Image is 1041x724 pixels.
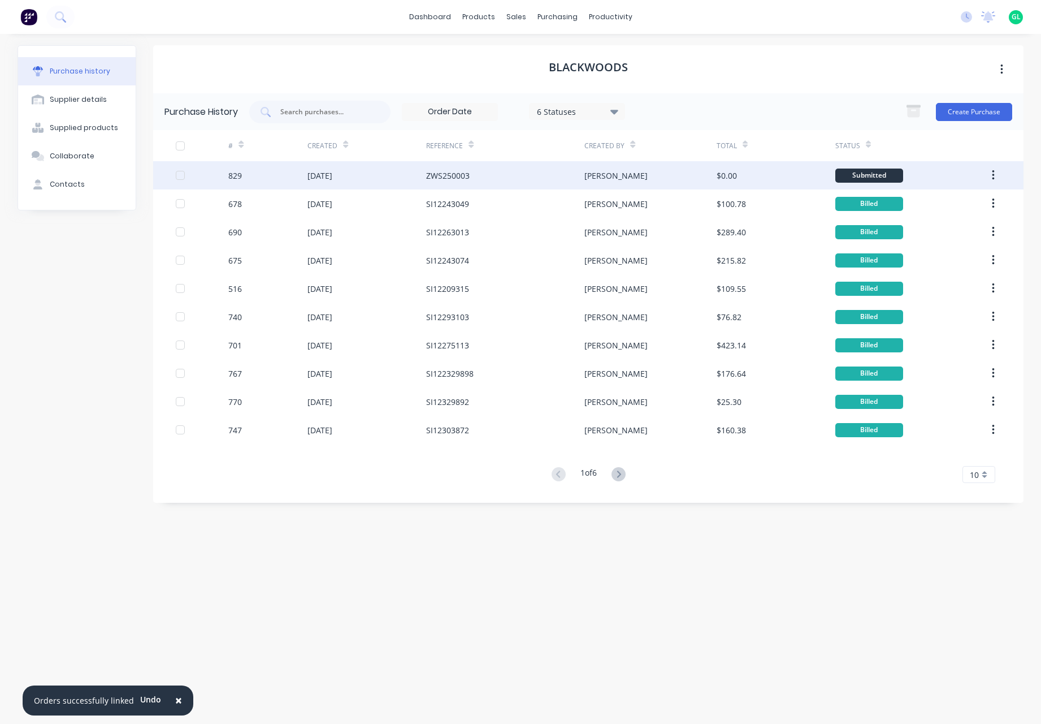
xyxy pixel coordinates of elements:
div: [PERSON_NAME] [584,170,648,182]
div: $25.30 [717,396,741,408]
div: [PERSON_NAME] [584,283,648,295]
span: × [175,692,182,708]
div: SI12293103 [426,311,469,323]
div: Purchase History [164,105,238,119]
div: SI12303872 [426,424,469,436]
button: Close [164,687,193,714]
div: [PERSON_NAME] [584,424,648,436]
div: Created By [584,141,624,151]
div: [DATE] [307,368,332,380]
div: 770 [228,396,242,408]
div: Status [835,141,860,151]
span: GL [1012,12,1021,22]
div: [PERSON_NAME] [584,226,648,238]
div: SI12329892 [426,396,469,408]
div: SI12275113 [426,339,469,351]
div: 767 [228,368,242,380]
div: SI12243049 [426,198,469,210]
div: [DATE] [307,283,332,295]
div: 678 [228,198,242,210]
div: $176.64 [717,368,746,380]
button: Purchase history [18,57,136,85]
div: Created [307,141,337,151]
input: Order Date [402,104,497,120]
div: Submitted [835,169,903,183]
div: [DATE] [307,339,332,351]
div: 516 [228,283,242,295]
div: Billed [835,282,903,296]
div: 1 of 6 [580,467,597,483]
div: [PERSON_NAME] [584,368,648,380]
button: Create Purchase [936,103,1012,121]
div: Billed [835,197,903,211]
div: Billed [835,423,903,437]
div: 747 [228,424,242,436]
div: $0.00 [717,170,737,182]
div: SI122329898 [426,368,474,380]
h1: Blackwoods [549,61,628,74]
div: 701 [228,339,242,351]
input: Search purchases... [279,106,373,118]
div: $289.40 [717,226,746,238]
div: Billed [835,225,903,239]
div: Total [717,141,737,151]
img: Factory [20,8,37,25]
div: ZWS250003 [426,170,470,182]
div: SI12209315 [426,283,469,295]
div: 690 [228,226,242,238]
div: [PERSON_NAME] [584,311,648,323]
div: [PERSON_NAME] [584,396,648,408]
div: Supplied products [50,123,118,133]
div: Purchase history [50,66,110,76]
div: 740 [228,311,242,323]
div: purchasing [532,8,583,25]
div: Billed [835,310,903,324]
div: $109.55 [717,283,746,295]
div: Billed [835,253,903,268]
div: [DATE] [307,170,332,182]
div: 829 [228,170,242,182]
div: [PERSON_NAME] [584,255,648,266]
div: Collaborate [50,151,94,161]
div: [DATE] [307,255,332,266]
div: [DATE] [307,396,332,408]
div: Billed [835,367,903,381]
div: $100.78 [717,198,746,210]
div: [DATE] [307,198,332,210]
div: SI12243074 [426,255,469,266]
div: productivity [583,8,638,25]
span: 10 [970,469,979,481]
div: Contacts [50,179,85,189]
a: dashboard [404,8,457,25]
div: [DATE] [307,311,332,323]
div: SI12263013 [426,226,469,238]
div: Reference [426,141,463,151]
div: $76.82 [717,311,741,323]
div: $215.82 [717,255,746,266]
div: [PERSON_NAME] [584,198,648,210]
div: sales [501,8,532,25]
div: Supplier details [50,94,107,105]
div: 6 Statuses [537,105,618,117]
div: $160.38 [717,424,746,436]
div: Billed [835,395,903,409]
button: Supplier details [18,85,136,114]
button: Contacts [18,170,136,199]
button: Undo [134,691,167,708]
div: products [457,8,501,25]
div: Billed [835,338,903,352]
button: Supplied products [18,114,136,142]
div: [DATE] [307,226,332,238]
button: Collaborate [18,142,136,170]
div: [DATE] [307,424,332,436]
div: 675 [228,255,242,266]
div: Orders successfully linked [34,695,134,706]
div: [PERSON_NAME] [584,339,648,351]
div: $423.14 [717,339,746,351]
div: # [228,141,233,151]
